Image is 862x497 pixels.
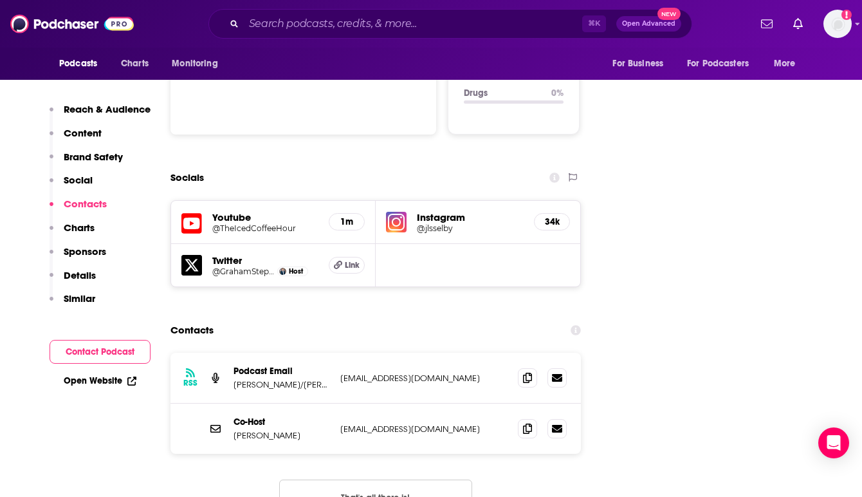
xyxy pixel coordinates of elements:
button: Social [50,174,93,198]
p: 0 % [551,88,564,98]
h5: 34k [545,216,559,227]
button: Sponsors [50,245,106,269]
div: Open Intercom Messenger [818,427,849,458]
span: More [774,55,796,73]
span: Open Advanced [622,21,675,27]
span: Podcasts [59,55,97,73]
h5: Twitter [212,254,318,267]
p: Details [64,269,96,281]
img: User Profile [823,10,852,38]
h5: Youtube [212,211,318,223]
a: @TheIcedCoffeeHour [212,223,318,233]
span: For Business [612,55,663,73]
span: Charts [121,55,149,73]
p: [EMAIL_ADDRESS][DOMAIN_NAME] [340,424,508,435]
span: Link [345,260,360,270]
p: Brand Safety [64,151,123,163]
p: Podcast Email [234,366,330,377]
div: Search podcasts, credits, & more... [208,9,692,39]
button: open menu [765,52,812,76]
button: Charts [50,221,95,245]
button: Brand Safety [50,151,123,174]
button: Contact Podcast [50,340,151,364]
span: For Podcasters [687,55,749,73]
p: Sponsors [64,245,106,258]
button: open menu [50,52,114,76]
a: Open Website [64,375,136,386]
p: Charts [64,221,95,234]
a: Show notifications dropdown [788,13,808,35]
p: Contacts [64,198,107,210]
p: Content [64,127,102,139]
a: @jlsselby [417,223,524,233]
button: Contacts [50,198,107,221]
a: @GrahamStephan [212,267,274,276]
img: iconImage [386,212,407,232]
h3: RSS [183,378,197,388]
button: Details [50,269,96,293]
p: [EMAIL_ADDRESS][DOMAIN_NAME] [340,373,508,384]
p: Co-Host [234,417,330,427]
h2: Socials [170,165,204,190]
span: Logged in as HughE [823,10,852,38]
img: Graham Stephan [279,268,286,275]
span: Monitoring [172,55,217,73]
button: open menu [603,52,679,76]
a: Link [329,257,365,274]
h2: Contacts [170,318,214,342]
button: Show profile menu [823,10,852,38]
h5: Instagram [417,211,524,223]
input: Search podcasts, credits, & more... [244,14,582,34]
span: Host [289,267,303,276]
button: Reach & Audience [50,103,151,127]
p: Drugs [464,88,541,98]
span: New [657,8,681,20]
p: [PERSON_NAME] [234,430,330,441]
img: Podchaser - Follow, Share and Rate Podcasts [10,12,134,36]
button: open menu [679,52,767,76]
p: [PERSON_NAME]/[PERSON_NAME] [234,379,330,390]
p: Reach & Audience [64,103,151,115]
h5: 1m [340,216,354,227]
a: Show notifications dropdown [756,13,778,35]
svg: Add a profile image [841,10,852,20]
span: ⌘ K [582,15,606,32]
a: Charts [113,52,156,76]
button: open menu [163,52,234,76]
p: Social [64,174,93,186]
button: Open AdvancedNew [616,16,681,32]
button: Content [50,127,102,151]
button: Similar [50,292,95,316]
p: Similar [64,292,95,305]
